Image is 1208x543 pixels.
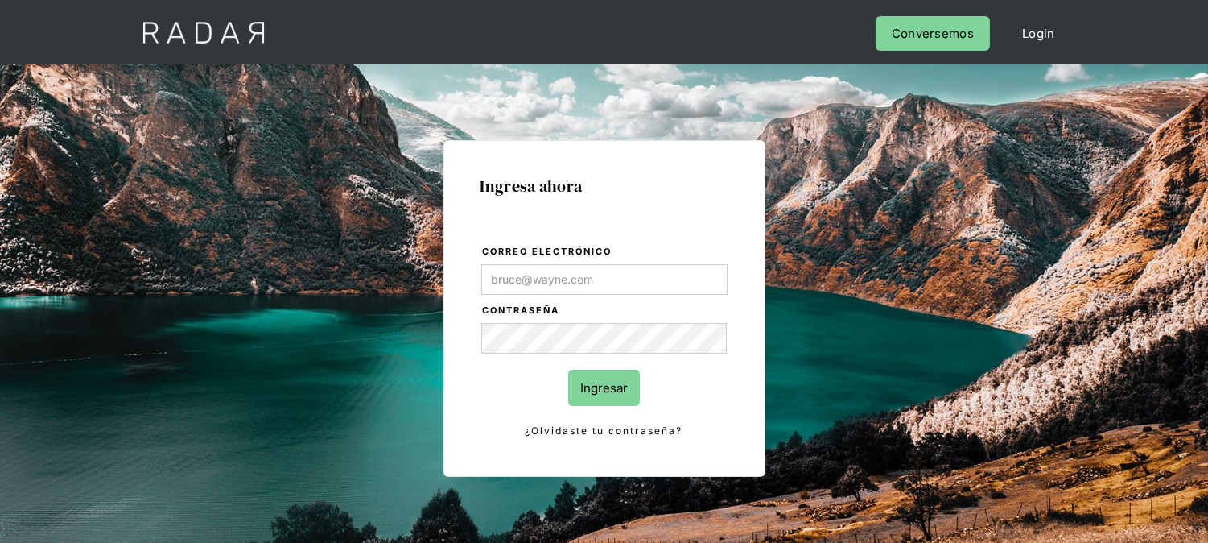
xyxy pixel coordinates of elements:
[483,303,728,319] label: Contraseña
[876,16,990,51] a: Conversemos
[481,422,728,440] a: ¿Olvidaste tu contraseña?
[481,264,728,295] input: bruce@wayne.com
[568,370,640,406] input: Ingresar
[483,244,728,260] label: Correo electrónico
[480,243,728,440] form: Login Form
[1006,16,1071,51] a: Login
[480,177,728,195] h1: Ingresa ahora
